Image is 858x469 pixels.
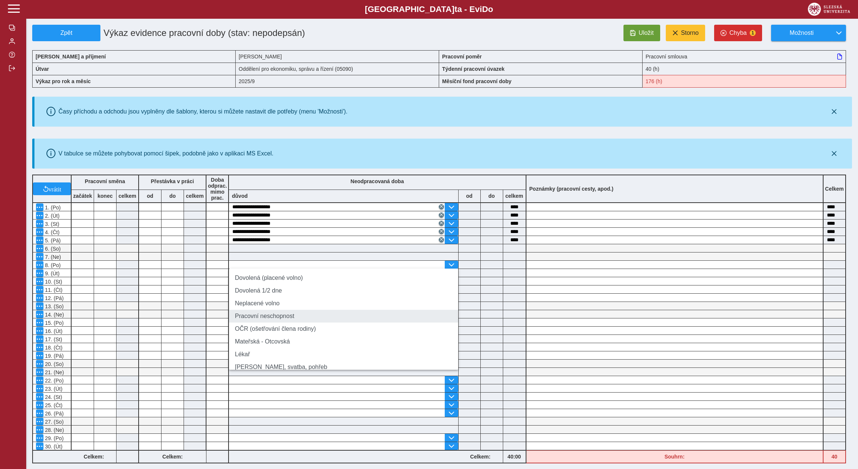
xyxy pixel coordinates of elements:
[208,177,227,201] b: Doba odprac. mimo prac.
[36,203,43,211] button: Menu
[36,261,43,269] button: Menu
[236,75,439,88] div: 2025/9
[825,186,844,192] b: Celkem
[117,193,138,199] b: celkem
[36,269,43,277] button: Menu
[94,193,116,199] b: konec
[43,295,64,301] span: 12. (Pá)
[36,30,97,36] span: Zpět
[43,386,63,392] span: 23. (Út)
[58,108,348,115] div: Časy příchodu a odchodu jsou vyplněny dle šablony, kterou si můžete nastavit dle potřeby (menu 'M...
[43,353,64,359] span: 19. (Pá)
[36,344,43,351] button: Menu
[43,312,64,318] span: 14. (Ne)
[49,186,61,192] span: vrátit
[43,336,62,342] span: 17. (St)
[36,212,43,219] button: Menu
[43,378,64,384] span: 22. (Po)
[100,25,374,41] h1: Výkaz evidence pracovní doby (stav: nepodepsán)
[36,376,43,384] button: Menu
[488,4,493,14] span: o
[750,30,756,36] span: 1
[43,411,64,417] span: 26. (Pá)
[623,25,660,41] button: Uložit
[442,78,511,84] b: Měsíční fond pracovní doby
[43,287,63,293] span: 11. (Čt)
[639,30,654,36] span: Uložit
[36,409,43,417] button: Menu
[236,50,439,63] div: [PERSON_NAME]
[43,361,64,367] span: 20. (So)
[503,193,526,199] b: celkem
[43,328,63,334] span: 16. (Út)
[454,4,457,14] span: t
[36,319,43,326] button: Menu
[36,327,43,335] button: Menu
[36,228,43,236] button: Menu
[36,335,43,343] button: Menu
[458,454,503,460] b: Celkem:
[36,385,43,392] button: Menu
[43,427,64,433] span: 28. (Ne)
[36,66,49,72] b: Útvar
[43,270,60,276] span: 9. (Út)
[43,213,60,219] span: 2. (Út)
[777,30,826,36] span: Možnosti
[36,245,43,252] button: Menu
[36,278,43,285] button: Menu
[85,178,125,184] b: Pracovní směna
[36,54,106,60] b: [PERSON_NAME] a příjmení
[36,426,43,433] button: Menu
[481,193,503,199] b: do
[229,361,458,373] li: [PERSON_NAME], svatba, pohřeb
[22,4,836,14] b: [GEOGRAPHIC_DATA] a - Evi
[824,454,845,460] b: 40
[643,75,846,88] div: Fond pracovní doby (176 h) a součet hodin (40 h) se neshodují!
[664,454,685,460] b: Souhrn:
[229,272,458,284] li: Dovolená (placené volno)
[43,221,59,227] span: 3. (St)
[729,30,747,36] span: Chyba
[442,54,482,60] b: Pracovní poměr
[36,294,43,302] button: Menu
[43,205,61,211] span: 1. (Po)
[36,78,91,84] b: Výkaz pro rok a měsíc
[666,25,705,41] button: Storno
[43,345,63,351] span: 18. (Čt)
[36,286,43,293] button: Menu
[232,193,248,199] b: důvod
[43,262,61,268] span: 8. (Po)
[459,193,480,199] b: od
[526,186,617,192] b: Poznámky (pracovní cesty, apod.)
[151,178,194,184] b: Přestávka v práci
[36,253,43,260] button: Menu
[526,450,824,463] div: Fond pracovní doby (176 h) a součet hodin (40 h) se neshodují!
[442,66,505,72] b: Týdenní pracovní úvazek
[229,297,458,310] li: Neplacené volno
[503,454,526,460] b: 40:00
[36,368,43,376] button: Menu
[43,254,61,260] span: 7. (Ne)
[43,435,64,441] span: 29. (Po)
[36,236,43,244] button: Menu
[351,178,404,184] b: Neodpracovaná doba
[229,335,458,348] li: Mateřská - Otcovská
[36,393,43,400] button: Menu
[43,303,64,309] span: 13. (So)
[43,237,61,243] span: 5. (Pá)
[36,442,43,450] button: Menu
[139,193,161,199] b: od
[72,454,116,460] b: Celkem:
[36,220,43,227] button: Menu
[229,310,458,323] li: Pracovní neschopnost
[43,419,64,425] span: 27. (So)
[32,25,100,41] button: Zpět
[36,352,43,359] button: Menu
[43,246,61,252] span: 6. (So)
[43,402,63,408] span: 25. (Čt)
[771,25,832,41] button: Možnosti
[43,394,62,400] span: 24. (St)
[36,311,43,318] button: Menu
[229,323,458,335] li: OČR (ošetřování člena rodiny)
[643,50,846,63] div: Pracovní smlouva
